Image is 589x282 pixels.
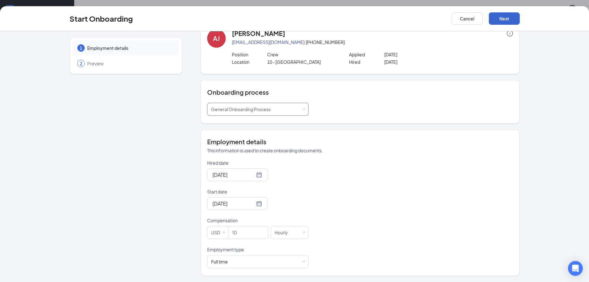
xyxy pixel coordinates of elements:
[267,59,337,65] p: 10 - [GEOGRAPHIC_DATA]
[212,171,255,179] input: Aug 19, 2025
[207,189,309,195] p: Start date
[275,226,292,239] div: Hourly
[211,103,275,115] div: [object Object]
[384,59,455,65] p: [DATE]
[489,12,520,25] button: Next
[507,30,513,37] span: info-circle
[384,51,455,58] p: [DATE]
[87,60,173,67] span: Preview
[211,258,232,265] div: [object Object]
[213,34,220,43] div: AJ
[207,217,309,223] p: Compensation
[207,137,513,146] h4: Employment details
[80,45,82,51] span: 1
[70,13,133,24] h3: Start Onboarding
[267,51,337,58] p: Crew
[232,39,305,45] a: [EMAIL_ADDRESS][DOMAIN_NAME]
[211,106,271,112] span: General Onboarding Process
[211,226,224,239] div: USD
[349,59,384,65] p: Hired
[80,60,82,67] span: 2
[452,12,483,25] button: Cancel
[207,160,309,166] p: Hired date
[207,246,309,253] p: Employment type
[212,200,255,207] input: Aug 25, 2025
[228,226,268,239] input: Amount
[568,261,583,276] div: Open Intercom Messenger
[211,258,228,265] div: Full time
[87,45,173,51] span: Employment details
[349,51,384,58] p: Applied
[207,147,513,154] p: This information is used to create onboarding documents.
[232,29,285,38] h4: [PERSON_NAME]
[232,39,513,45] p: · [PHONE_NUMBER]
[232,51,267,58] p: Position
[207,88,513,97] h4: Onboarding process
[232,59,267,65] p: Location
